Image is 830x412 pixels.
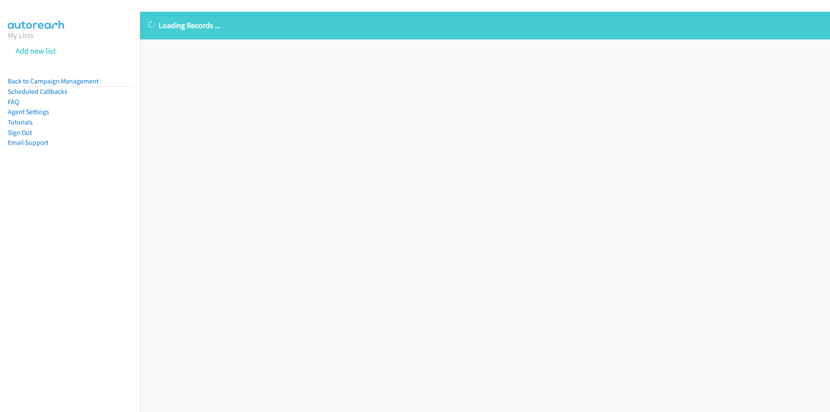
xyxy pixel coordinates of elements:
a: Tutorials [8,118,33,126]
a: Email Support [8,138,48,147]
a: Agent Settings [8,108,49,116]
a: Add new list [16,46,56,56]
a: FAQ [8,98,19,106]
a: Sign Out [8,128,32,137]
a: Back to Campaign Management [8,77,99,85]
a: Scheduled Callbacks [8,87,67,96]
p: Loading Records ... [148,19,822,31]
a: My Lists [8,30,34,40]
